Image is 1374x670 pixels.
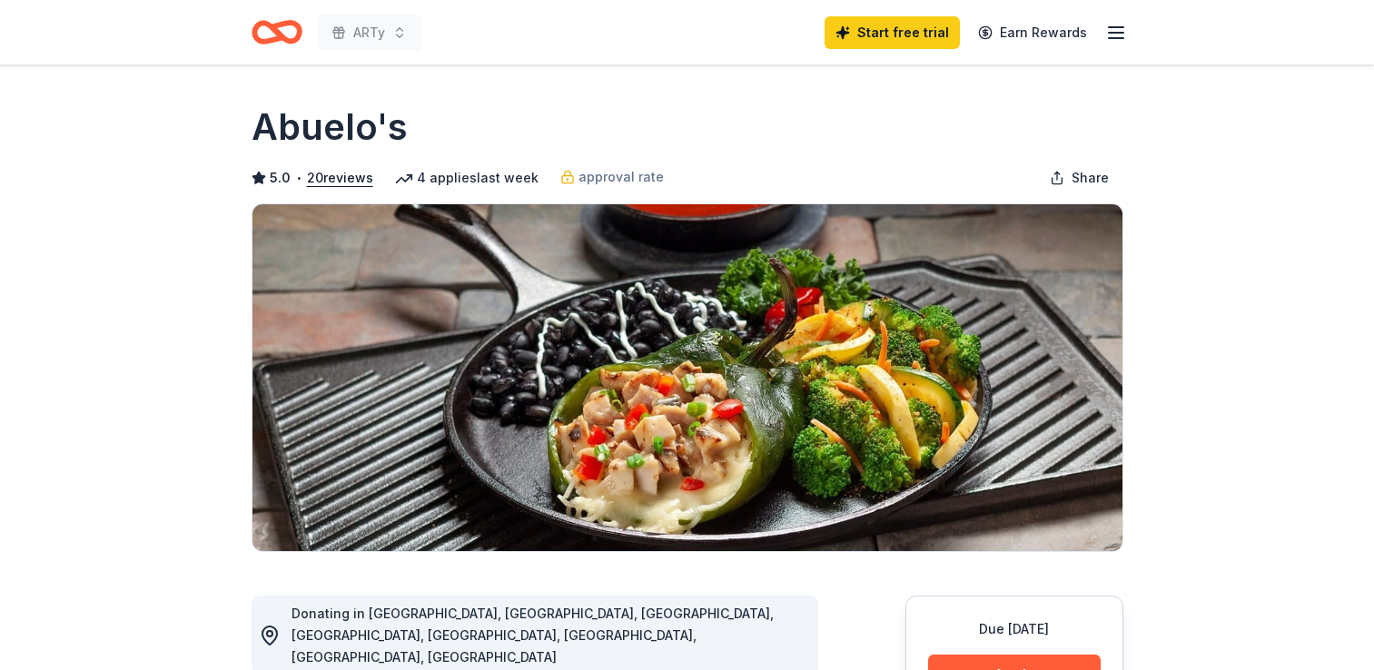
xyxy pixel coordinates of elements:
[270,167,291,189] span: 5.0
[307,167,373,189] button: 20reviews
[252,204,1122,551] img: Image for Abuelo's
[967,16,1098,49] a: Earn Rewards
[825,16,960,49] a: Start free trial
[292,606,774,665] span: Donating in [GEOGRAPHIC_DATA], [GEOGRAPHIC_DATA], [GEOGRAPHIC_DATA], [GEOGRAPHIC_DATA], [GEOGRAPH...
[560,166,664,188] a: approval rate
[1072,167,1109,189] span: Share
[252,102,408,153] h1: Abuelo's
[1035,160,1123,196] button: Share
[928,618,1101,640] div: Due [DATE]
[578,166,664,188] span: approval rate
[353,22,385,44] span: ARTy
[295,171,301,185] span: •
[395,167,539,189] div: 4 applies last week
[317,15,421,51] button: ARTy
[252,11,302,54] a: Home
